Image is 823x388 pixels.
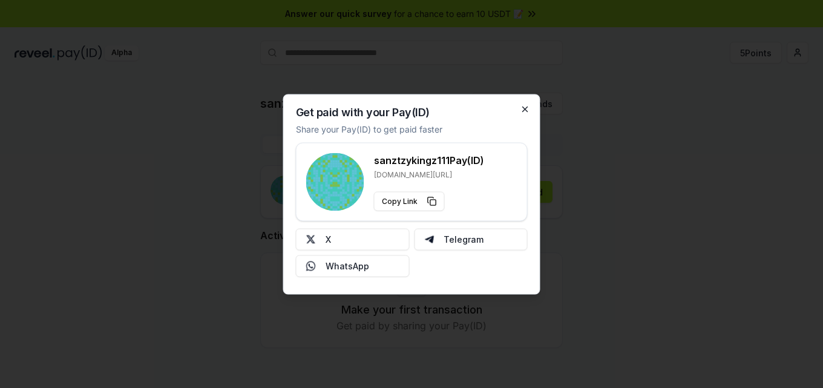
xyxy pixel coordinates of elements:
[424,234,434,244] img: Telegram
[374,191,445,211] button: Copy Link
[296,122,442,135] p: Share your Pay(ID) to get paid faster
[296,228,410,250] button: X
[296,107,430,117] h2: Get paid with your Pay(ID)
[306,261,316,271] img: Whatsapp
[374,153,484,167] h3: sanztzykingz111 Pay(ID)
[306,234,316,244] img: X
[414,228,528,250] button: Telegram
[374,169,484,179] p: [DOMAIN_NAME][URL]
[296,255,410,277] button: WhatsApp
